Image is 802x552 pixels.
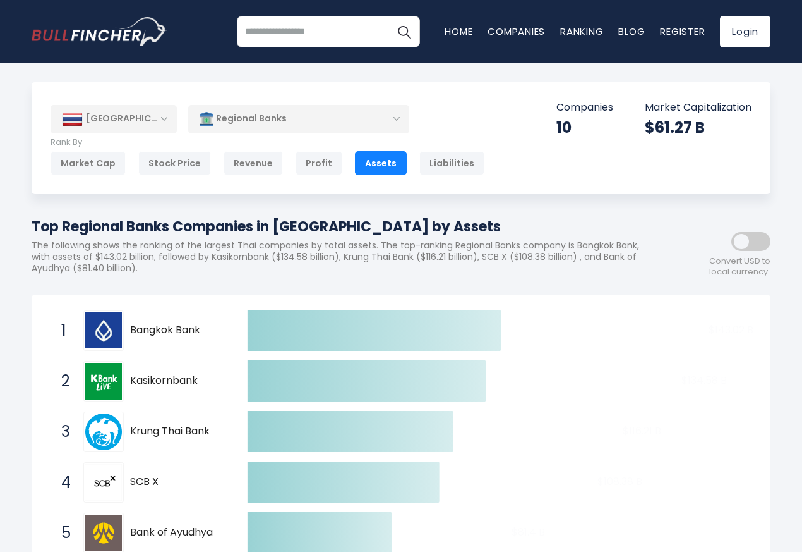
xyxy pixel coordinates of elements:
img: Krung Thai Bank [85,414,122,450]
span: 4 [55,472,68,493]
div: Profit [296,151,342,175]
span: Bank of Ayudhya [130,526,225,539]
p: Market Capitalization [645,101,751,114]
div: 10 [556,118,613,137]
span: Krung Thai Bank [130,425,225,438]
a: Login [720,16,770,47]
img: Bangkok Bank [85,312,122,349]
span: Kasikornbank [130,374,225,388]
span: 3 [55,421,68,443]
div: Revenue [224,151,283,175]
span: Bangkok Bank [130,324,225,337]
text: $108.38 B [597,474,642,489]
a: Go to homepage [32,17,167,46]
div: Market Cap [51,151,126,175]
p: Companies [556,101,613,114]
a: Register [660,25,705,38]
div: [GEOGRAPHIC_DATA] [51,105,177,133]
text: $116.21 B [623,424,661,438]
span: SCB X [130,475,225,489]
p: The following shows the ranking of the largest Thai companies by total assets. The top-ranking Re... [32,240,657,274]
a: Blog [618,25,645,38]
span: 1 [55,320,68,341]
p: Rank By [51,137,484,148]
span: 5 [55,522,68,544]
text: $143.02 B [709,322,753,337]
span: 2 [55,371,68,392]
img: Kasikornbank [85,363,122,400]
text: $81.4 B [512,525,545,539]
h1: Top Regional Banks Companies in [GEOGRAPHIC_DATA] by Assets [32,216,657,237]
text: $134.58 B [681,373,727,388]
div: Liabilities [419,151,484,175]
div: Stock Price [138,151,211,175]
img: bullfincher logo [32,17,167,46]
div: $61.27 B [645,118,751,137]
a: Companies [488,25,545,38]
img: SCB X [85,464,122,501]
div: Regional Banks [188,104,409,133]
button: Search [388,16,420,47]
img: Bank of Ayudhya [85,515,122,551]
a: Ranking [560,25,603,38]
span: Convert USD to local currency [709,256,770,278]
div: Assets [355,151,407,175]
a: Home [445,25,472,38]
